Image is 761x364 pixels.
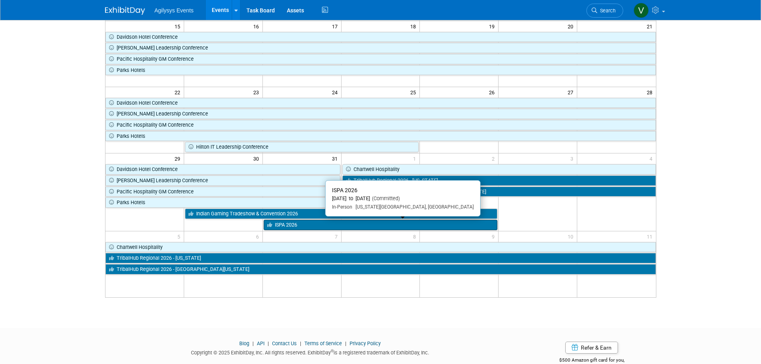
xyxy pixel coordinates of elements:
[646,87,656,97] span: 28
[491,231,498,241] span: 9
[266,340,271,346] span: |
[105,197,340,208] a: Parks Hotels
[105,7,145,15] img: ExhibitDay
[646,231,656,241] span: 11
[272,340,297,346] a: Contact Us
[105,242,656,253] a: Chartwell Hospitality
[174,87,184,97] span: 22
[412,231,419,241] span: 8
[105,54,656,64] a: Pacific Hospitality GM Conference
[646,21,656,31] span: 21
[567,231,577,241] span: 10
[105,253,656,263] a: TribalHub Regional 2026 - [US_STATE]
[649,153,656,163] span: 4
[304,340,342,346] a: Terms of Service
[634,3,649,18] img: Vaitiare Munoz
[105,131,656,141] a: Parks Hotels
[252,153,262,163] span: 30
[185,209,497,219] a: Indian Gaming Tradeshow & Convention 2026
[343,340,348,346] span: |
[352,204,474,210] span: [US_STATE][GEOGRAPHIC_DATA], [GEOGRAPHIC_DATA]
[105,43,656,53] a: [PERSON_NAME] Leadership Conference
[155,7,194,14] span: Agilysys Events
[174,153,184,163] span: 29
[105,120,656,130] a: Pacific Hospitality GM Conference
[105,347,516,356] div: Copyright © 2025 ExhibitDay, Inc. All rights reserved. ExhibitDay is a registered trademark of Ex...
[350,340,381,346] a: Privacy Policy
[370,195,400,201] span: (Committed)
[250,340,256,346] span: |
[488,21,498,31] span: 19
[488,87,498,97] span: 26
[334,231,341,241] span: 7
[567,87,577,97] span: 27
[105,187,340,197] a: Pacific Hospitality GM Conference
[342,164,656,175] a: Chartwell Hospitality
[177,231,184,241] span: 5
[105,32,656,42] a: Davidson Hotel Conference
[257,340,264,346] a: API
[331,21,341,31] span: 17
[105,264,656,274] a: TribalHub Regional 2026 - [GEOGRAPHIC_DATA][US_STATE]
[252,21,262,31] span: 16
[567,21,577,31] span: 20
[409,21,419,31] span: 18
[331,87,341,97] span: 24
[239,340,249,346] a: Blog
[491,153,498,163] span: 2
[565,342,618,354] a: Refer & Earn
[105,164,340,175] a: Davidson Hotel Conference
[597,8,616,14] span: Search
[342,175,656,186] a: TribalHub Regional 2026 - [US_STATE]
[332,187,358,193] span: ISPA 2026
[332,204,352,210] span: In-Person
[412,153,419,163] span: 1
[252,87,262,97] span: 23
[105,109,656,119] a: [PERSON_NAME] Leadership Conference
[331,153,341,163] span: 31
[174,21,184,31] span: 15
[331,349,334,353] sup: ®
[409,87,419,97] span: 25
[342,187,656,197] a: TribalHub Regional 2026 - [GEOGRAPHIC_DATA][US_STATE]
[185,142,419,152] a: Hilton IT Leadership Conference
[264,220,498,230] a: ISPA 2026
[105,98,656,108] a: Davidson Hotel Conference
[332,195,474,202] div: [DATE] to [DATE]
[298,340,303,346] span: |
[105,65,656,76] a: Parks Hotels
[105,175,340,186] a: [PERSON_NAME] Leadership Conference
[586,4,623,18] a: Search
[255,231,262,241] span: 6
[570,153,577,163] span: 3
